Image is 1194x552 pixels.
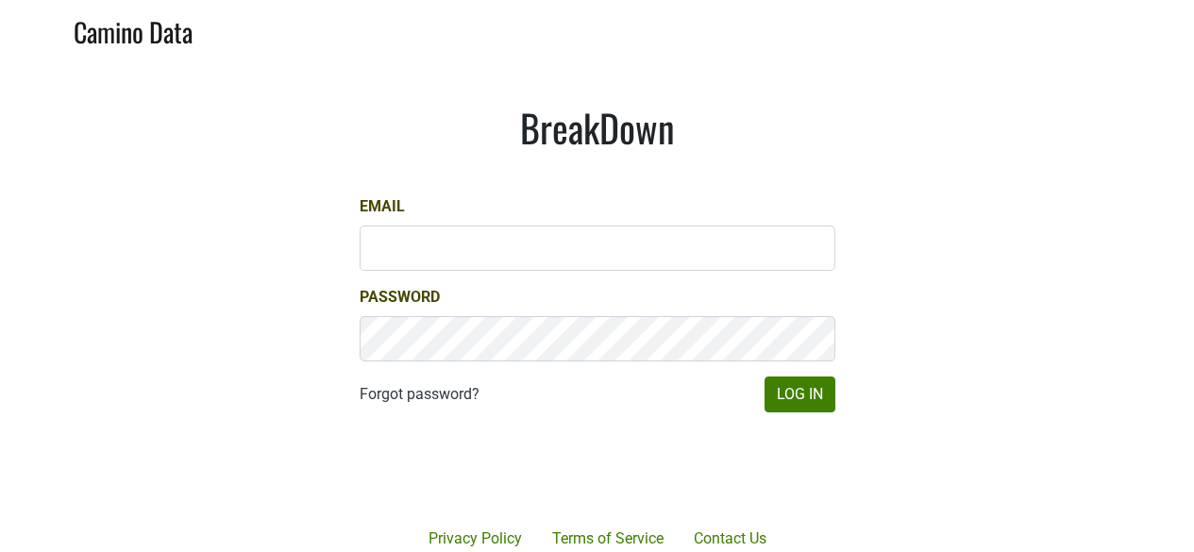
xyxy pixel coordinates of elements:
a: Forgot password? [360,383,479,406]
label: Password [360,286,440,309]
button: Log In [765,376,835,412]
h1: BreakDown [360,105,835,150]
label: Email [360,195,405,218]
a: Camino Data [74,8,193,52]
